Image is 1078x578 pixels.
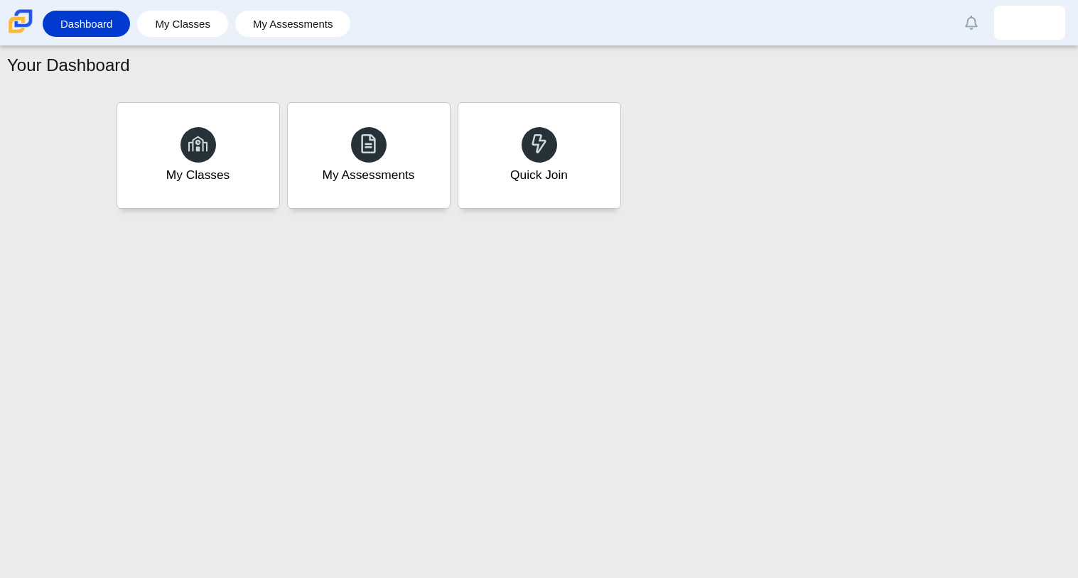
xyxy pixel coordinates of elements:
[144,11,221,37] a: My Classes
[166,166,230,184] div: My Classes
[956,7,987,38] a: Alerts
[242,11,344,37] a: My Assessments
[6,26,36,38] a: Carmen School of Science & Technology
[458,102,621,209] a: Quick Join
[510,166,568,184] div: Quick Join
[287,102,451,209] a: My Assessments
[323,166,415,184] div: My Assessments
[6,6,36,36] img: Carmen School of Science & Technology
[117,102,280,209] a: My Classes
[1018,11,1041,34] img: camiyah.wilkerson.EUDWo3
[50,11,123,37] a: Dashboard
[994,6,1065,40] a: camiyah.wilkerson.EUDWo3
[7,53,130,77] h1: Your Dashboard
